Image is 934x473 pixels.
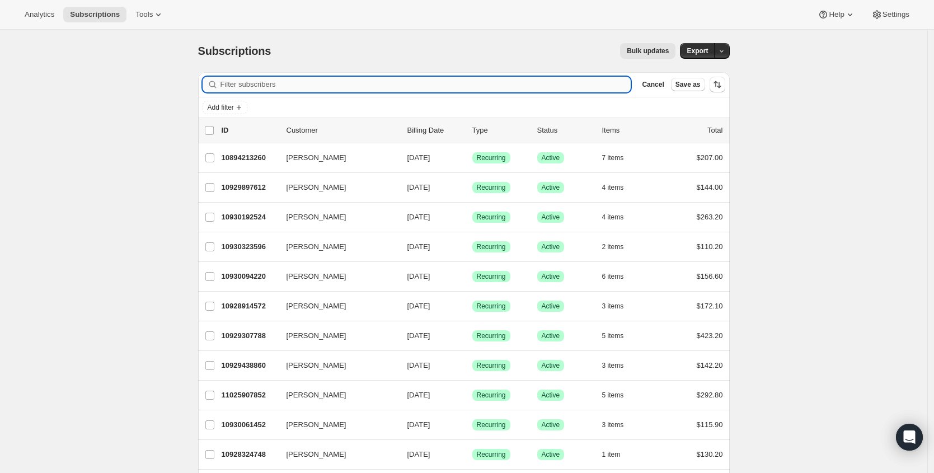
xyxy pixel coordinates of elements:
input: Filter subscribers [220,77,631,92]
p: 10929438860 [222,360,278,371]
span: [DATE] [407,183,430,191]
span: Recurring [477,153,506,162]
span: Active [542,391,560,400]
button: 5 items [602,387,636,403]
span: Export [687,46,708,55]
span: Cancel [642,80,664,89]
div: 10930061452[PERSON_NAME][DATE]SuccessRecurringSuccessActive3 items$115.90 [222,417,723,433]
button: [PERSON_NAME] [280,238,392,256]
p: 10928324748 [222,449,278,460]
button: [PERSON_NAME] [280,446,392,463]
button: 5 items [602,328,636,344]
span: Settings [883,10,909,19]
span: $156.60 [697,272,723,280]
span: [DATE] [407,153,430,162]
span: [PERSON_NAME] [287,390,346,401]
div: IDCustomerBilling DateTypeStatusItemsTotal [222,125,723,136]
button: Export [680,43,715,59]
p: 10929897612 [222,182,278,193]
span: Active [542,331,560,340]
span: Subscriptions [70,10,120,19]
div: 10930094220[PERSON_NAME][DATE]SuccessRecurringSuccessActive6 items$156.60 [222,269,723,284]
span: 2 items [602,242,624,251]
span: [PERSON_NAME] [287,212,346,223]
span: Active [542,361,560,370]
button: 3 items [602,417,636,433]
span: [PERSON_NAME] [287,301,346,312]
span: Recurring [477,272,506,281]
span: 5 items [602,391,624,400]
span: 4 items [602,213,624,222]
span: [DATE] [407,450,430,458]
div: 11025907852[PERSON_NAME][DATE]SuccessRecurringSuccessActive5 items$292.80 [222,387,723,403]
div: 10894213260[PERSON_NAME][DATE]SuccessRecurringSuccessActive7 items$207.00 [222,150,723,166]
span: [PERSON_NAME] [287,419,346,430]
button: [PERSON_NAME] [280,386,392,404]
div: 10928914572[PERSON_NAME][DATE]SuccessRecurringSuccessActive3 items$172.10 [222,298,723,314]
p: Customer [287,125,398,136]
span: Active [542,242,560,251]
span: Recurring [477,302,506,311]
p: Billing Date [407,125,463,136]
button: Cancel [637,78,668,91]
span: [DATE] [407,302,430,310]
span: $115.90 [697,420,723,429]
button: [PERSON_NAME] [280,179,392,196]
button: [PERSON_NAME] [280,149,392,167]
p: 10894213260 [222,152,278,163]
p: 10928914572 [222,301,278,312]
span: Recurring [477,213,506,222]
span: Help [829,10,844,19]
button: [PERSON_NAME] [280,208,392,226]
span: [PERSON_NAME] [287,271,346,282]
span: 3 items [602,302,624,311]
span: $292.80 [697,391,723,399]
p: 11025907852 [222,390,278,401]
button: [PERSON_NAME] [280,416,392,434]
button: Help [811,7,862,22]
p: 10930323596 [222,241,278,252]
button: 7 items [602,150,636,166]
span: [DATE] [407,242,430,251]
div: 10929307788[PERSON_NAME][DATE]SuccessRecurringSuccessActive5 items$423.20 [222,328,723,344]
span: Recurring [477,331,506,340]
span: [PERSON_NAME] [287,152,346,163]
div: 10929897612[PERSON_NAME][DATE]SuccessRecurringSuccessActive4 items$144.00 [222,180,723,195]
span: Recurring [477,391,506,400]
button: [PERSON_NAME] [280,327,392,345]
span: [DATE] [407,391,430,399]
span: $130.20 [697,450,723,458]
p: Total [707,125,722,136]
span: Recurring [477,183,506,192]
button: Subscriptions [63,7,126,22]
span: [DATE] [407,272,430,280]
span: 5 items [602,331,624,340]
span: Active [542,183,560,192]
span: Tools [135,10,153,19]
span: Analytics [25,10,54,19]
button: 6 items [602,269,636,284]
span: Active [542,153,560,162]
span: $110.20 [697,242,723,251]
span: Recurring [477,450,506,459]
span: Recurring [477,242,506,251]
span: [DATE] [407,361,430,369]
span: [PERSON_NAME] [287,330,346,341]
span: Active [542,450,560,459]
button: Bulk updates [620,43,675,59]
p: 10930192524 [222,212,278,223]
button: 4 items [602,180,636,195]
span: Active [542,420,560,429]
p: 10930061452 [222,419,278,430]
span: $423.20 [697,331,723,340]
p: 10930094220 [222,271,278,282]
button: 4 items [602,209,636,225]
span: Add filter [208,103,234,112]
div: 10930192524[PERSON_NAME][DATE]SuccessRecurringSuccessActive4 items$263.20 [222,209,723,225]
span: [PERSON_NAME] [287,449,346,460]
span: 7 items [602,153,624,162]
span: 1 item [602,450,621,459]
span: Recurring [477,420,506,429]
button: Add filter [203,101,247,114]
button: [PERSON_NAME] [280,297,392,315]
